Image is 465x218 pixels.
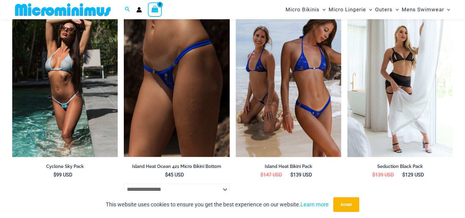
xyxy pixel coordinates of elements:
a: Learn more [301,201,329,208]
span: $ [372,172,375,178]
h2: Island Heat Bikini Pack [236,164,341,169]
a: Island Heat Bikini Pack [236,164,341,172]
h2: Seduction Black Pack [347,164,453,169]
span: $ [260,172,263,178]
span: $ [290,172,293,178]
bdi: 139 USD [372,172,394,178]
bdi: 99 USD [54,172,72,178]
span: $ [402,172,405,178]
span: Menu Toggle [366,2,372,17]
a: Cyclone Sky Pack [12,164,118,172]
a: Micro LingerieMenu ToggleMenu Toggle [327,2,374,17]
a: Search icon link [125,6,130,13]
span: Menu Toggle [444,2,450,17]
a: Mens SwimwearMenu ToggleMenu Toggle [400,2,452,17]
span: Mens Swimwear [402,2,444,17]
a: Micro BikinisMenu ToggleMenu Toggle [284,2,327,17]
h2: Cyclone Sky Pack [12,164,118,169]
bdi: 147 USD [260,172,282,178]
a: Island Heat Ocean 421 Micro Bikini Bottom [124,164,229,172]
img: MM SHOP LOGO FLAT [13,3,113,16]
button: Accept [333,197,359,212]
h2: Island Heat Ocean 421 Micro Bikini Bottom [124,164,229,169]
span: $ [54,172,56,178]
a: OutersMenu ToggleMenu Toggle [374,2,400,17]
span: Micro Lingerie [329,2,366,17]
span: Menu Toggle [393,2,399,17]
span: $ [165,172,168,178]
nav: Site Navigation [283,1,453,18]
bdi: 45 USD [165,172,184,178]
a: Seduction Black Pack [347,164,453,172]
a: Account icon link [136,7,142,13]
span: Menu Toggle [319,2,326,17]
span: Micro Bikinis [286,2,319,17]
a: View Shopping Cart, empty [148,2,162,16]
span: Outers [375,2,393,17]
bdi: 139 USD [290,172,312,178]
bdi: 129 USD [402,172,424,178]
p: This website uses cookies to ensure you get the best experience on our website. [106,200,329,209]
